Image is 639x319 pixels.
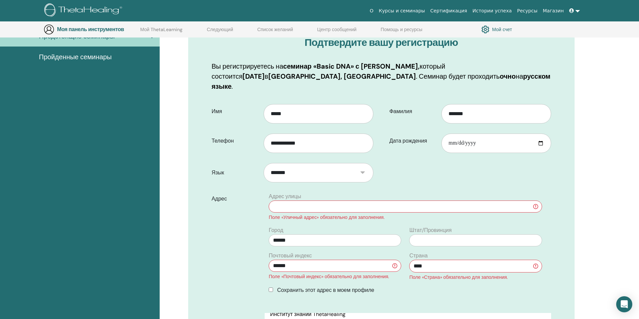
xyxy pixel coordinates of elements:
a: Центр сообщений [317,27,357,37]
font: [GEOGRAPHIC_DATA], [GEOGRAPHIC_DATA] [268,72,416,81]
font: Истории успеха [473,8,512,13]
font: Помощь и ресурсы [381,26,422,32]
font: Имя [212,108,222,115]
font: Ресурсы [517,8,538,13]
font: Фамилия [389,108,412,115]
font: [DATE] [243,72,265,81]
a: Истории успеха [470,5,515,17]
font: Адрес [212,195,227,202]
font: Сохранить этот адрес в моем профиле [277,287,374,294]
font: Центр сообщений [317,26,357,32]
img: generic-user-icon.jpg [44,24,54,35]
font: Язык [212,169,224,176]
font: О [370,8,373,13]
font: Список желаний [257,26,293,32]
font: Дата рождения [389,137,427,144]
font: Следующий [207,26,233,32]
font: очно [500,72,516,81]
a: Следующий [207,27,233,37]
font: Поле «Уличный адрес» обязательно для заполнения. [269,214,384,220]
font: Город [269,227,283,234]
img: cog.svg [481,24,489,35]
a: Магазин [540,5,566,17]
font: Страна [409,252,427,259]
font: русском языке [212,72,550,91]
img: logo.png [44,3,124,18]
font: Вы регистрируетесь на [212,62,283,71]
div: Открытый Интерком Мессенджер [616,296,632,312]
font: Предстоящие семинары [39,32,115,41]
font: . [231,82,233,91]
a: Мой счет [481,24,512,35]
font: . Семинар будет проходить [416,72,500,81]
font: Институт знаний ThetaHealing [270,311,345,318]
a: Список желаний [257,27,293,37]
font: Почтовый индекс [269,252,312,259]
a: Сертификация [428,5,470,17]
font: Телефон [212,137,234,144]
font: семинар «Basic DNA» с [PERSON_NAME], [283,62,420,71]
font: Пройденные семинары [39,53,112,61]
a: Ресурсы [515,5,540,17]
font: который состоится [212,62,445,81]
font: Моя панель инструментов [57,26,124,33]
font: Сертификация [430,8,467,13]
font: Мой счет [492,27,512,33]
font: Штат/Провинция [409,227,451,234]
font: Мой ThetaLearning [140,26,182,32]
a: Помощь и ресурсы [381,27,422,37]
a: Мой ThetaLearning [140,27,182,37]
font: Поле «Почтовый индекс» обязательно для заполнения. [269,273,389,280]
font: Магазин [543,8,564,13]
font: Курсы и семинары [379,8,425,13]
font: на [516,72,523,81]
a: Курсы и семинары [376,5,428,17]
a: О [367,5,376,17]
font: в [265,72,268,81]
font: Поле «Страна» обязательно для заполнения. [409,274,508,280]
font: Подтвердите вашу регистрацию [305,36,458,49]
font: Адрес улицы [269,193,301,200]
